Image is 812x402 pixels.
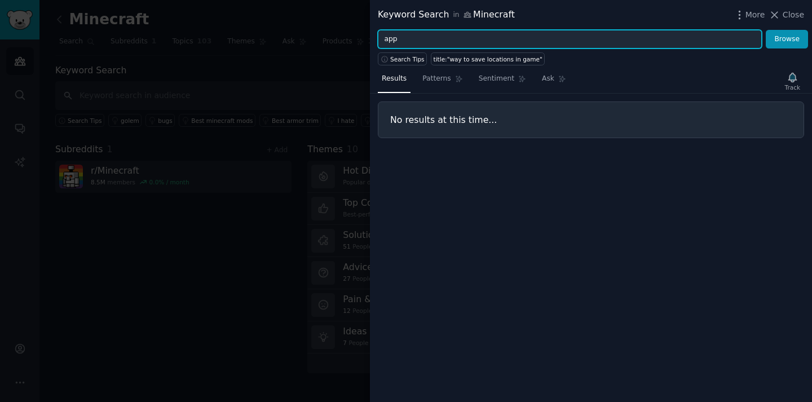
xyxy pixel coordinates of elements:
div: Keyword Search Minecraft [378,8,515,22]
span: Ask [542,74,554,84]
span: in [453,10,459,20]
input: Try a keyword related to your business [378,30,762,49]
span: Search Tips [390,55,425,63]
a: title:"way to save locations in game" [431,52,545,65]
div: title:"way to save locations in game" [434,55,542,63]
span: More [745,9,765,21]
span: Patterns [422,74,451,84]
h3: No results at this time... [390,114,792,126]
span: Sentiment [479,74,514,84]
a: Ask [538,70,570,93]
button: More [734,9,765,21]
span: Results [382,74,407,84]
a: Sentiment [475,70,530,93]
a: Patterns [418,70,466,93]
span: Close [783,9,804,21]
button: Close [769,9,804,21]
button: Search Tips [378,52,427,65]
a: Results [378,70,411,93]
button: Browse [766,30,808,49]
